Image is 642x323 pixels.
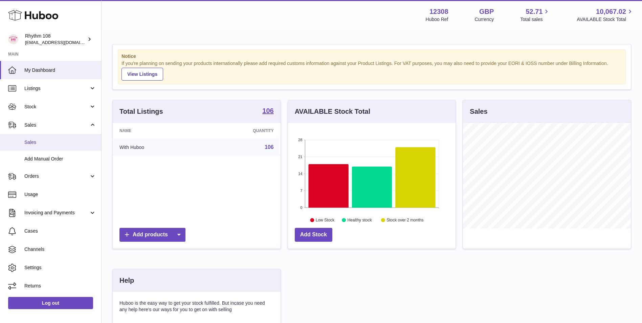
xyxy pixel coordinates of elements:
[295,107,370,116] h3: AVAILABLE Stock Total
[426,16,448,23] div: Huboo Ref
[25,33,86,46] div: Rhythm 108
[121,60,622,81] div: If you're planning on sending your products internationally please add required customs informati...
[386,218,423,222] text: Stock over 2 months
[265,144,274,150] a: 106
[113,123,201,138] th: Name
[577,16,634,23] span: AVAILABLE Stock Total
[201,123,280,138] th: Quantity
[520,7,550,23] a: 52.71 Total sales
[8,297,93,309] a: Log out
[24,283,96,289] span: Returns
[24,173,89,179] span: Orders
[479,7,494,16] strong: GBP
[300,206,302,210] text: 0
[295,228,332,242] a: Add Stock
[119,300,274,313] p: Huboo is the easy way to get your stock fulfilled. But incase you need any help here's our ways f...
[577,7,634,23] a: 10,067.02 AVAILABLE Stock Total
[24,67,96,73] span: My Dashboard
[119,228,185,242] a: Add products
[24,191,96,198] span: Usage
[24,264,96,271] span: Settings
[119,107,163,116] h3: Total Listings
[119,276,134,285] h3: Help
[8,34,18,44] img: internalAdmin-12308@internal.huboo.com
[24,210,89,216] span: Invoicing and Payments
[262,107,273,115] a: 106
[298,155,302,159] text: 21
[24,156,96,162] span: Add Manual Order
[121,53,622,60] strong: Notice
[25,40,99,45] span: [EMAIL_ADDRESS][DOMAIN_NAME]
[429,7,448,16] strong: 12308
[24,104,89,110] span: Stock
[347,218,372,222] text: Healthy stock
[300,189,302,193] text: 7
[520,16,550,23] span: Total sales
[24,246,96,253] span: Channels
[316,218,335,222] text: Low Stock
[298,172,302,176] text: 14
[24,122,89,128] span: Sales
[298,138,302,142] text: 28
[526,7,543,16] span: 52.71
[113,138,201,156] td: With Huboo
[475,16,494,23] div: Currency
[262,107,273,114] strong: 106
[24,228,96,234] span: Cases
[121,68,163,81] a: View Listings
[24,85,89,92] span: Listings
[470,107,487,116] h3: Sales
[24,139,96,146] span: Sales
[596,7,626,16] span: 10,067.02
